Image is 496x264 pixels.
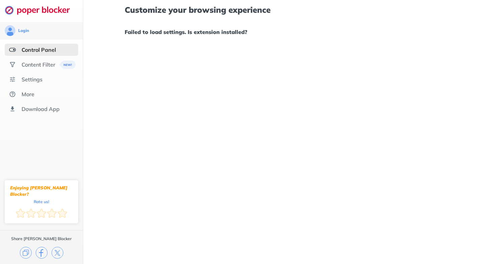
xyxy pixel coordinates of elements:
div: More [22,91,34,98]
div: Settings [22,76,42,83]
div: Share [PERSON_NAME] Blocker [11,236,72,241]
img: facebook.svg [36,247,48,259]
h1: Customize your browsing experience [125,5,455,14]
img: about.svg [9,91,16,98]
img: logo-webpage.svg [5,5,77,15]
img: menuBanner.svg [59,61,76,69]
img: social.svg [9,61,16,68]
img: copy.svg [20,247,32,259]
img: download-app.svg [9,106,16,112]
img: avatar.svg [5,25,15,36]
h1: Failed to load settings. Is extension installed? [125,28,455,36]
div: Download App [22,106,60,112]
img: features-selected.svg [9,46,16,53]
div: Rate us! [34,200,49,203]
div: Login [18,28,29,33]
div: Content Filter [22,61,55,68]
div: Enjoying [PERSON_NAME] Blocker? [10,185,73,197]
div: Control Panel [22,46,56,53]
img: x.svg [52,247,63,259]
img: settings.svg [9,76,16,83]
